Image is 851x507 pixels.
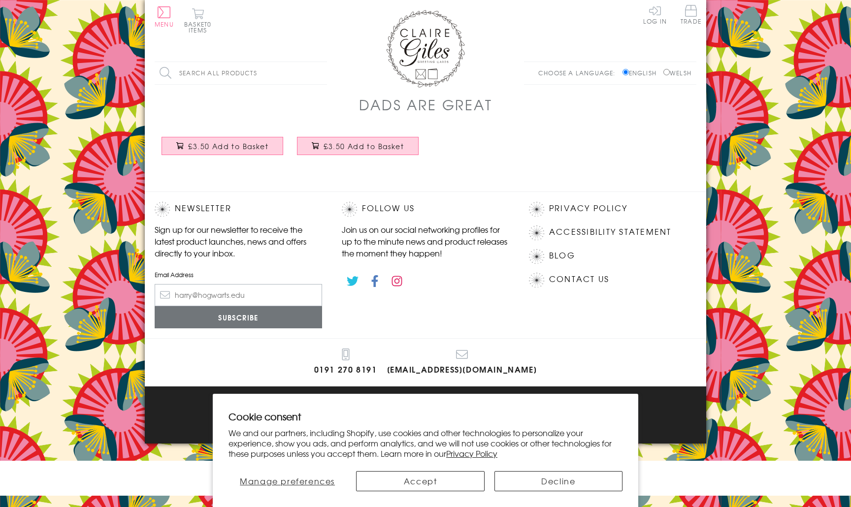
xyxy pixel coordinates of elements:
button: Menu [155,6,174,27]
button: £3.50 Add to Basket [297,137,419,155]
button: Accept [356,471,484,491]
input: Search all products [155,62,327,84]
label: English [622,68,661,77]
a: Accessibility Statement [549,225,672,239]
input: Subscribe [155,306,322,328]
p: Choose a language: [538,68,621,77]
h2: Follow Us [342,202,509,217]
a: 0191 270 8191 [314,349,377,377]
a: Father's Day Card, One in a Million £3.50 Add to Basket [155,129,290,172]
span: 0 items [189,20,211,34]
a: [EMAIL_ADDRESS][DOMAIN_NAME] [387,349,537,377]
input: Search [317,62,327,84]
h2: Newsletter [155,202,322,217]
input: harry@hogwarts.edu [155,284,322,306]
span: Menu [155,20,174,29]
button: £3.50 Add to Basket [162,137,284,155]
button: Decline [494,471,622,491]
a: Privacy Policy [549,202,627,215]
a: Blog [549,249,575,262]
p: © 2025 . [155,418,696,427]
span: Trade [681,5,701,24]
p: Sign up for our newsletter to receive the latest product launches, news and offers directly to yo... [155,223,322,259]
button: Manage preferences [229,471,346,491]
label: Welsh [663,68,691,77]
h2: Cookie consent [229,410,622,423]
span: £3.50 Add to Basket [324,141,404,151]
input: Welsh [663,69,670,75]
button: Basket0 items [184,8,211,33]
span: £3.50 Add to Basket [188,141,268,151]
a: Log In [643,5,667,24]
a: Privacy Policy [446,447,497,459]
input: English [622,69,629,75]
p: We and our partners, including Shopify, use cookies and other technologies to personalize your ex... [229,428,622,458]
p: Join us on our social networking profiles for up to the minute news and product releases the mome... [342,223,509,259]
h1: Dads Are Great [359,95,492,115]
a: Father's Day Card, Star Daddy, My Daddy is brilliant £3.50 Add to Basket [290,129,425,172]
label: Email Address [155,270,322,279]
a: Contact Us [549,273,609,286]
span: Manage preferences [240,475,335,487]
img: Claire Giles Greetings Cards [386,10,465,88]
a: Trade [681,5,701,26]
